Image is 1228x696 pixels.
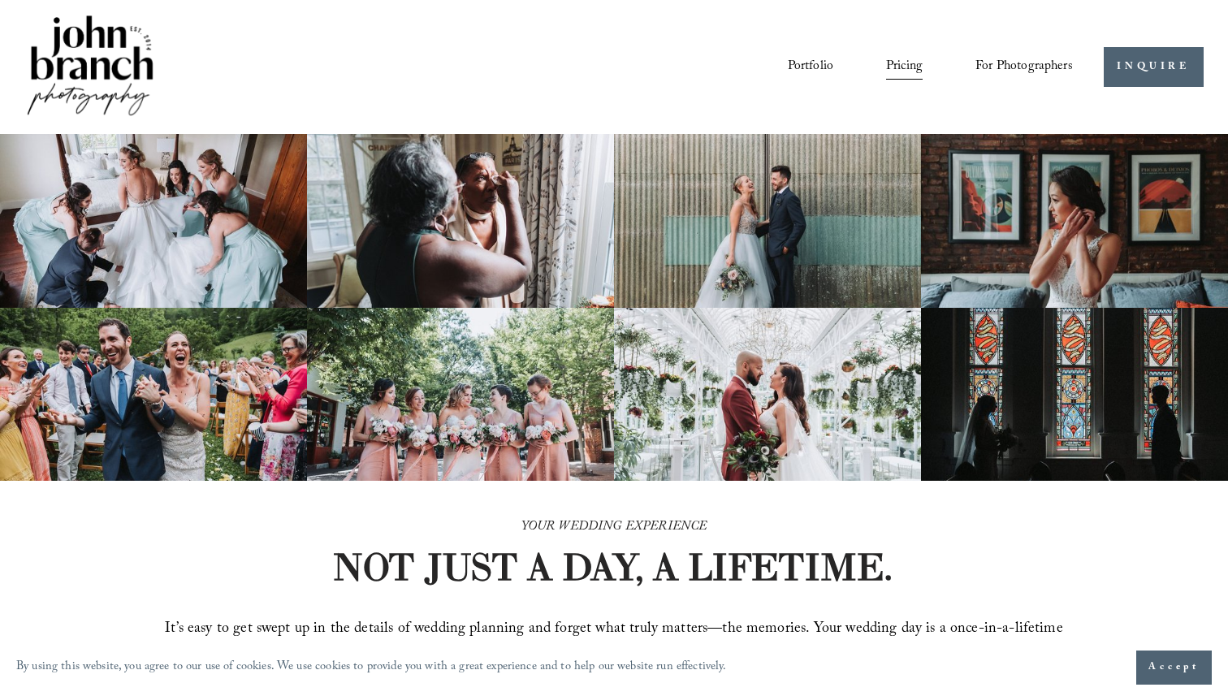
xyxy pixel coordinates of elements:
img: Silhouettes of a bride and groom facing each other in a church, with colorful stained glass windo... [921,308,1228,482]
strong: NOT JUST A DAY, A LIFETIME. [332,543,893,590]
span: Accept [1148,659,1200,676]
button: Accept [1136,651,1212,685]
a: Portfolio [788,53,833,80]
a: folder dropdown [975,53,1073,80]
em: YOUR WEDDING EXPERIENCE [521,517,707,538]
p: By using this website, you agree to our use of cookies. We use cookies to provide you with a grea... [16,656,727,680]
a: Pricing [886,53,923,80]
img: Bride adjusting earring in front of framed posters on a brick wall. [921,134,1228,308]
img: A bride and groom standing together, laughing, with the bride holding a bouquet in front of a cor... [614,134,921,308]
img: Woman applying makeup to another woman near a window with floral curtains and autumn flowers. [307,134,614,308]
a: INQUIRE [1104,47,1204,87]
img: A bride and four bridesmaids in pink dresses, holding bouquets with pink and white flowers, smili... [307,308,614,482]
span: For Photographers [975,54,1073,80]
img: John Branch IV Photography [24,12,156,122]
img: Bride and groom standing in an elegant greenhouse with chandeliers and lush greenery. [614,308,921,482]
